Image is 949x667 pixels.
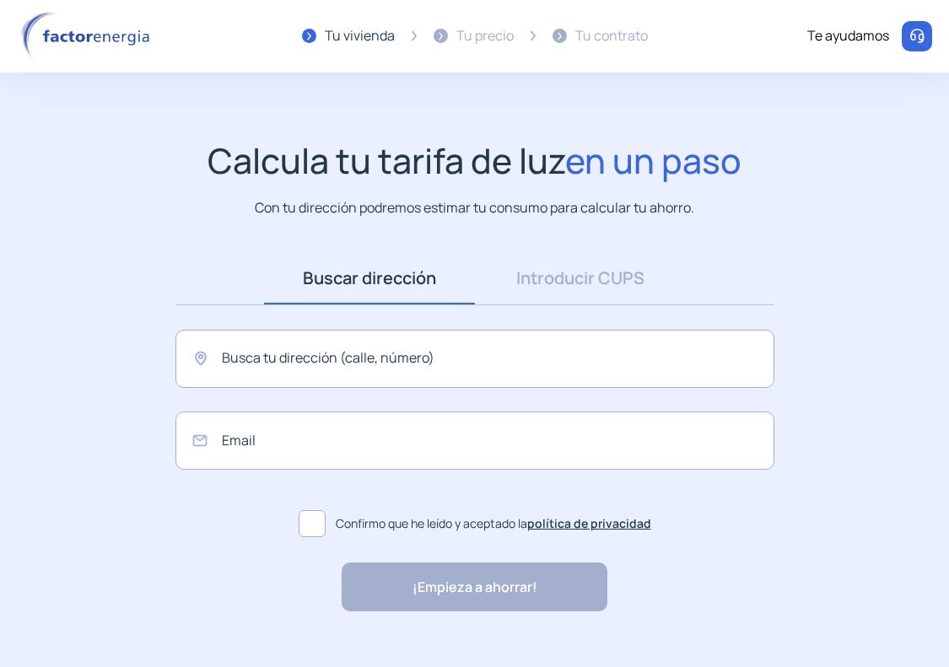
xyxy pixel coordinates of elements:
[475,252,686,304] a: Introducir CUPS
[208,140,741,181] h1: Calcula tu tarifa de luz
[336,514,651,533] span: Confirmo que he leído y aceptado la
[565,137,741,184] span: en un paso
[807,25,889,47] div: Te ayudamos
[325,25,395,47] div: Tu vivienda
[456,25,514,47] div: Tu precio
[17,12,160,61] img: logo factor
[527,515,651,531] a: política de privacidad
[255,197,694,218] p: Con tu dirección podremos estimar tu consumo para calcular tu ahorro.
[264,252,475,304] a: Buscar dirección
[909,28,925,45] img: llamar
[575,25,648,47] div: Tu contrato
